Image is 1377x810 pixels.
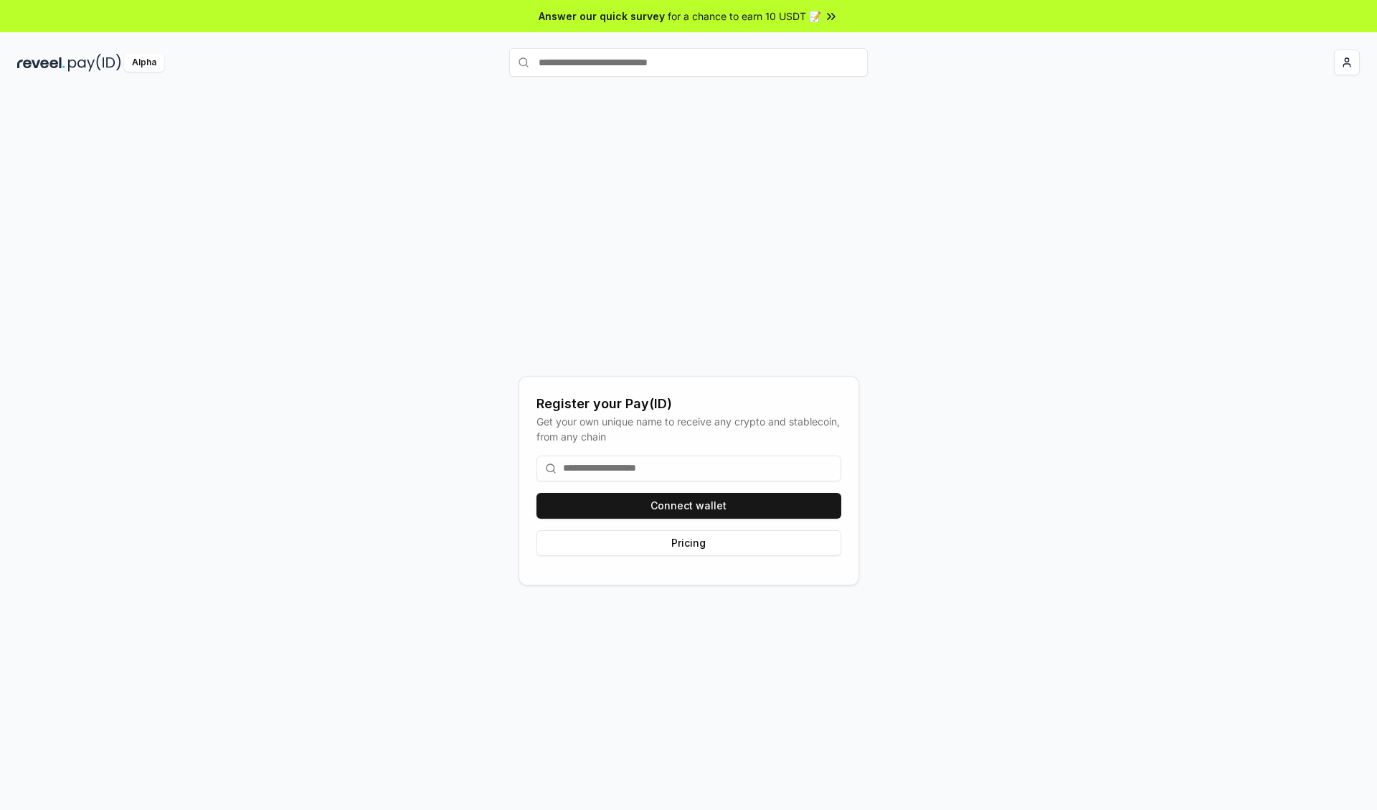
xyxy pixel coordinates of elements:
button: Pricing [536,530,841,556]
button: Connect wallet [536,493,841,519]
div: Get your own unique name to receive any crypto and stablecoin, from any chain [536,414,841,444]
div: Register your Pay(ID) [536,394,841,414]
img: pay_id [68,54,121,72]
span: for a chance to earn 10 USDT 📝 [668,9,821,24]
img: reveel_dark [17,54,65,72]
span: Answer our quick survey [539,9,665,24]
div: Alpha [124,54,164,72]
